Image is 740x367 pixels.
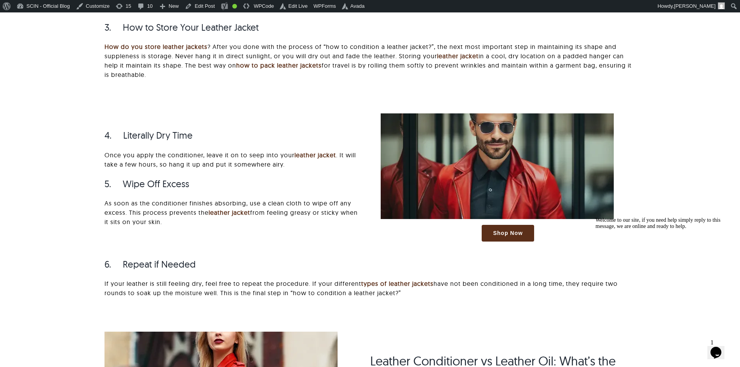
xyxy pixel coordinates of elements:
[232,4,237,9] div: Good
[104,150,359,169] p: Once you apply the conditioner, leave it on to seep into your . It will take a few hours, so hang...
[493,230,522,237] span: Shop Now
[3,3,128,15] span: Welcome to our site, if you need help simply reply to this message, we are online and ready to help.
[104,42,635,79] p: ? After you done with the process of “how to condition a leather jacket?”, the next most importan...
[236,61,322,69] a: how to pack leather jackets
[104,178,359,190] h3: 5. Wipe Off Excess
[437,52,479,60] a: leather jacket
[104,279,635,297] p: If your leather is still feeling dry, feel free to repeat the procedure. If your different have n...
[104,43,207,50] a: How do you store leather jackets
[104,198,359,226] p: As soon as the conditioner finishes absorbing, use a clean cloth to wipe off any excess. This pro...
[674,3,716,9] span: [PERSON_NAME]
[209,209,250,216] a: leather jacket
[381,113,614,219] img: mens red biker leather jacket
[294,151,336,159] a: leather jacket
[104,130,359,141] h3: 4. Literally Dry Time
[592,214,732,332] iframe: chat widget
[3,3,143,16] div: Welcome to our site, if you need help simply reply to this message, we are online and ready to help.
[104,259,635,270] h3: 6. Repeat if Needed
[104,22,635,33] h3: 3. How to Store Your Leather Jacket
[361,280,434,287] a: types of leather jackets
[482,225,534,242] a: Shop Now
[707,336,732,359] iframe: chat widget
